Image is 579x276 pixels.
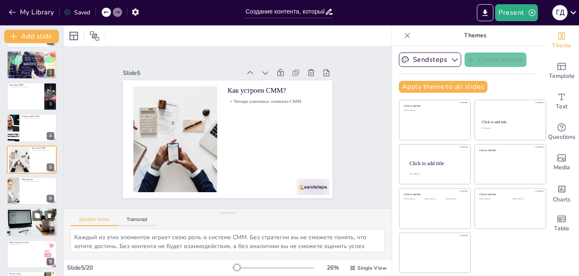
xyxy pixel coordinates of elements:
button: Duplicate Slide [32,211,42,221]
div: 2 [47,69,54,77]
p: Как устроен СММ? [238,88,331,126]
div: Click to add text [445,198,465,200]
span: Charts [553,195,571,204]
div: Click to add text [482,128,538,130]
span: Position [89,31,100,41]
div: Add images, graphics, shapes or video [545,147,579,178]
div: 8 [47,258,54,265]
div: 8 [7,240,57,268]
p: Подведение итогов первого урока. [9,212,55,213]
div: Click to add title [482,120,538,124]
div: 3 [7,83,57,110]
p: Как устроен СММ? [32,146,54,149]
button: Transcript [118,217,156,226]
button: Present [495,4,537,21]
div: 6 [7,177,57,205]
div: 2 [7,51,57,79]
button: Speaker Notes [70,217,118,226]
p: СММ помогает привлекать клиентов и строить доверие. [9,55,54,56]
p: Заключение первого урока [9,209,55,212]
div: Click to add text [404,198,423,200]
p: Зачем нужен СММ? [9,84,42,86]
span: Single View [357,265,387,271]
div: Saved [64,8,90,17]
button: Apply theme to all slides [399,81,487,93]
button: Sendsteps [399,52,461,67]
p: Приветствие второго урока [9,241,42,243]
p: Определение целевой аудитории. [22,180,54,182]
p: СММ важен для всех типов бизнеса. [9,86,42,88]
div: Click to add text [512,198,539,200]
div: Click to add text [479,198,506,200]
p: Развеивание мифов помогает начать. [22,118,54,119]
div: 7 [47,226,55,234]
p: Четыре ключевых элемента СММ. [32,149,54,151]
div: 5 [47,163,54,171]
input: Insert title [245,6,325,18]
div: Layout [67,29,81,43]
span: Table [554,224,569,233]
p: Контент-столбы [9,273,42,275]
div: Add text boxes [545,86,579,117]
button: Export to PowerPoint [477,4,493,21]
p: Мини-практика [22,178,54,181]
button: Г Д [552,4,568,21]
div: Click to add title [404,193,465,196]
p: Основные мифы о СММ [22,115,54,118]
div: 3 [47,100,54,108]
div: Add ready made slides [545,56,579,86]
div: 4 [7,114,57,142]
div: Click to add title [404,105,465,108]
div: Slide 5 [144,39,258,83]
div: Change the overall theme [545,25,579,56]
div: Add charts and graphs [545,178,579,208]
div: Click to add title [479,149,540,152]
button: Add slide [4,30,59,43]
p: Themes [414,25,536,46]
div: Г Д [552,5,568,20]
p: Что такое СММ? [9,52,54,55]
button: Create theme [465,52,526,67]
div: Get real-time input from your audience [545,117,579,147]
div: Click to add body [409,173,463,175]
span: Theme [552,41,571,50]
div: 26 % [323,264,343,272]
p: Основы контента. [9,243,42,245]
span: Questions [548,132,576,142]
p: Четыре ключевых элемента СММ. [235,99,326,135]
button: Delete Slide [45,211,55,221]
div: Click to add text [404,110,465,112]
div: Click to add title [479,193,540,196]
div: Click to add title [409,160,464,166]
div: 5 [7,146,57,174]
div: Slide 5 / 20 [67,264,233,272]
span: Template [549,72,575,81]
span: Text [556,102,568,111]
div: 6 [47,195,54,202]
div: 4 [47,132,54,140]
button: My Library [6,6,58,19]
textarea: Каждый из этих элементов играет свою роль в системе СММ. Без стратегии вы не сможете понять, что ... [70,229,385,252]
div: Add a table [545,208,579,239]
span: Media [554,163,570,172]
div: Click to add text [425,198,444,200]
div: 7 [6,208,57,237]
